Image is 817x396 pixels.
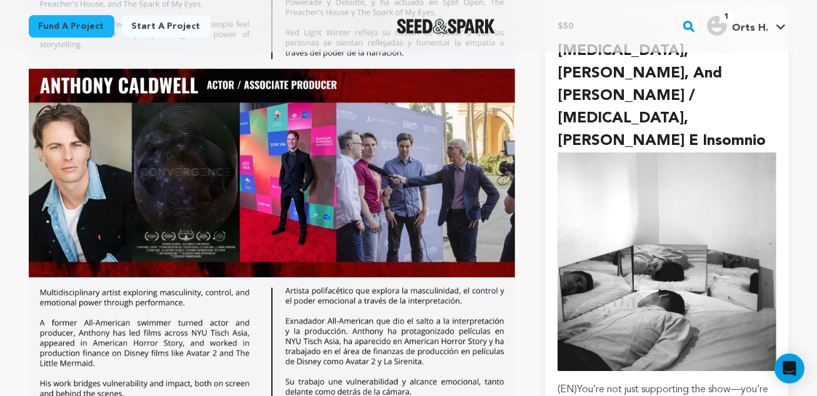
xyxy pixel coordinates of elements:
[29,69,516,277] img: 1753373068-027bf3d4-0dac-4d6f-8c5b-ac4f1362bcf5.jpg
[397,19,495,34] a: Seed&Spark Homepage
[122,15,211,37] a: Start a project
[558,40,776,152] h4: [MEDICAL_DATA], [PERSON_NAME], and [PERSON_NAME] / [MEDICAL_DATA], [PERSON_NAME] e Insomnio
[558,152,776,370] img: incentive
[29,15,114,37] a: Fund a project
[732,23,768,33] span: Orts H.
[704,13,788,36] a: Orts H.'s Profile
[707,16,727,36] img: user.png
[774,354,804,384] div: Open Intercom Messenger
[397,19,495,34] img: Seed&Spark Logo Dark Mode
[704,13,788,39] span: Orts H.'s Profile
[707,16,768,36] div: Orts H.'s Profile
[719,11,734,23] span: 1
